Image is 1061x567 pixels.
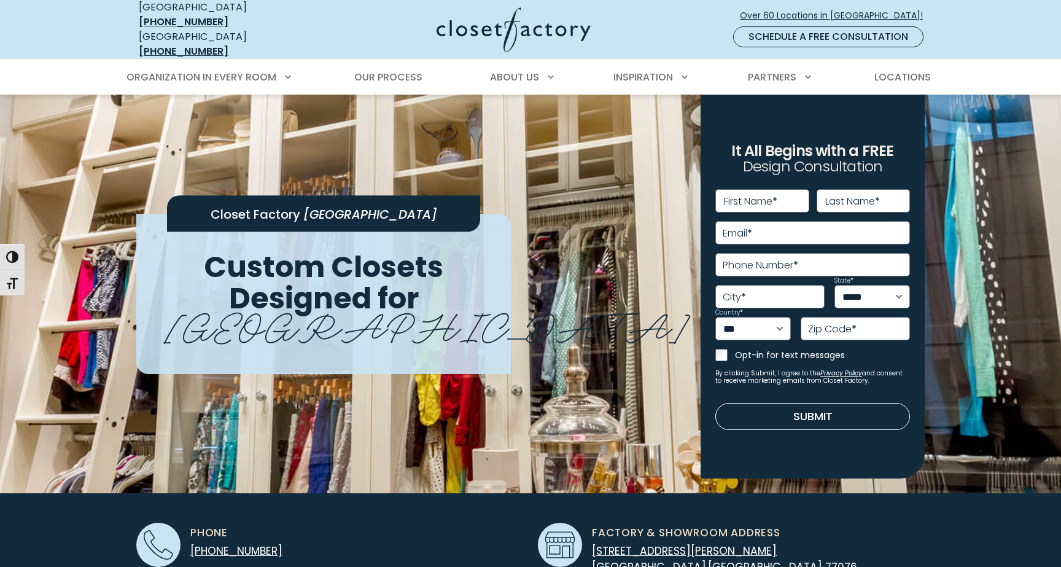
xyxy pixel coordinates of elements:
label: Opt-in for text messages [735,349,910,361]
span: Organization in Every Room [126,70,276,84]
label: City [723,292,746,302]
button: Submit [715,403,910,430]
a: Schedule a Free Consultation [733,26,923,47]
label: Zip Code [808,324,857,334]
a: Over 60 Locations in [GEOGRAPHIC_DATA]! [739,5,933,26]
a: [PHONE_NUMBER] [190,544,282,558]
small: By clicking Submit, I agree to the and consent to receive marketing emails from Closet Factory. [715,370,910,385]
span: Our Process [354,70,422,84]
span: [GEOGRAPHIC_DATA] [165,295,690,351]
label: Country [715,310,743,316]
span: About Us [490,70,539,84]
span: Closet Factory [211,206,300,223]
span: Factory & Showroom Address [592,525,780,541]
span: [GEOGRAPHIC_DATA] [303,206,437,223]
span: Inspiration [613,70,673,84]
a: [PHONE_NUMBER] [139,44,228,58]
span: Design Consultation [743,157,883,177]
label: Last Name [825,197,880,206]
span: [STREET_ADDRESS][PERSON_NAME] [592,544,777,558]
img: Closet Factory Logo [437,7,591,52]
a: [PHONE_NUMBER] [139,15,228,29]
span: Phone [190,525,228,541]
nav: Primary Menu [118,60,943,95]
label: First Name [724,197,777,206]
span: Partners [748,70,796,84]
span: Locations [874,70,931,84]
div: [GEOGRAPHIC_DATA] [139,29,317,59]
span: Over 60 Locations in [GEOGRAPHIC_DATA]! [740,9,933,22]
label: Phone Number [723,260,798,270]
a: Privacy Policy [820,369,862,378]
span: Custom Closets Designed for [204,246,443,319]
label: Email [723,229,752,238]
label: State [834,278,853,284]
span: It All Begins with a FREE [731,141,893,161]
